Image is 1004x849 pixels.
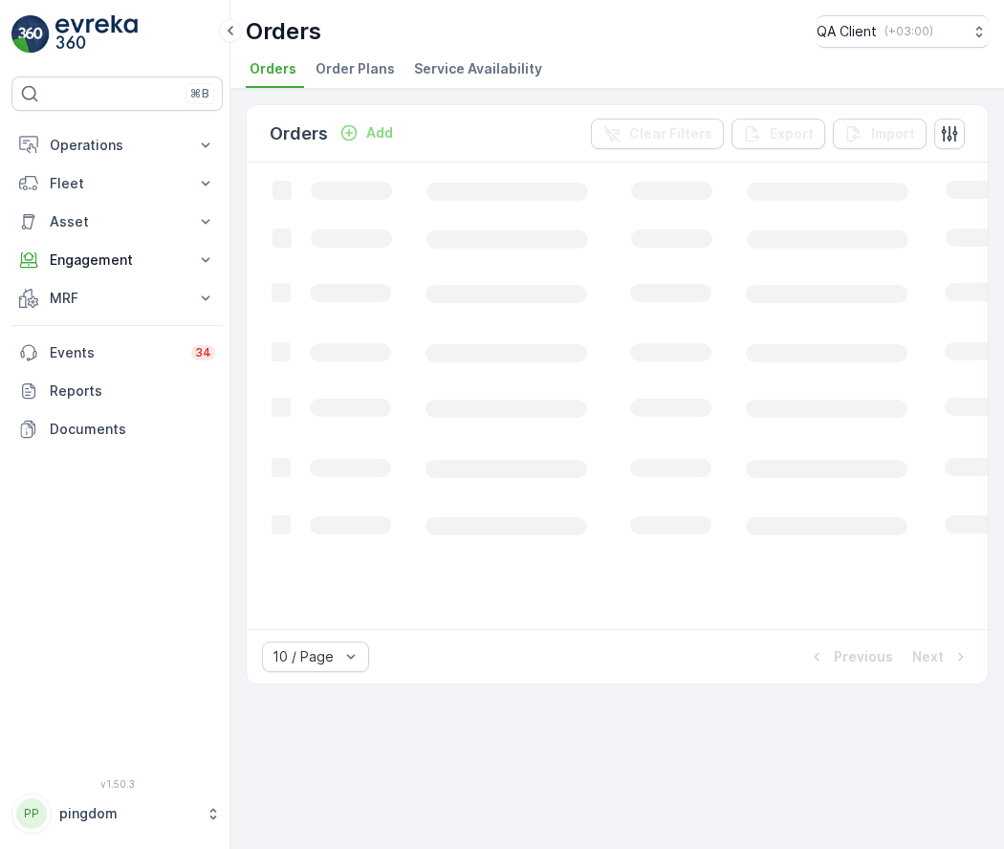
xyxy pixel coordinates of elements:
[11,372,223,410] a: Reports
[629,124,712,143] p: Clear Filters
[50,136,185,155] p: Operations
[190,86,209,101] p: ⌘B
[50,381,215,401] p: Reports
[414,59,542,78] span: Service Availability
[805,645,895,668] button: Previous
[332,121,401,144] button: Add
[817,15,989,48] button: QA Client(+03:00)
[833,119,927,149] button: Import
[834,647,893,666] p: Previous
[871,124,915,143] p: Import
[50,289,185,308] p: MRF
[250,59,296,78] span: Orders
[316,59,395,78] span: Order Plans
[11,203,223,241] button: Asset
[910,645,972,668] button: Next
[11,164,223,203] button: Fleet
[817,22,877,41] p: QA Client
[366,123,393,142] p: Add
[11,410,223,448] a: Documents
[11,279,223,317] button: MRF
[59,804,196,823] p: pingdom
[11,334,223,372] a: Events34
[270,120,328,147] p: Orders
[50,212,185,231] p: Asset
[16,798,47,829] div: PP
[11,15,50,54] img: logo
[770,124,814,143] p: Export
[591,119,724,149] button: Clear Filters
[195,345,211,360] p: 34
[50,174,185,193] p: Fleet
[11,794,223,834] button: PPpingdom
[912,647,944,666] p: Next
[246,16,321,47] p: Orders
[731,119,825,149] button: Export
[50,250,185,270] p: Engagement
[884,24,933,39] p: ( +03:00 )
[11,241,223,279] button: Engagement
[11,778,223,790] span: v 1.50.3
[55,15,138,54] img: logo_light-DOdMpM7g.png
[50,420,215,439] p: Documents
[50,343,180,362] p: Events
[11,126,223,164] button: Operations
